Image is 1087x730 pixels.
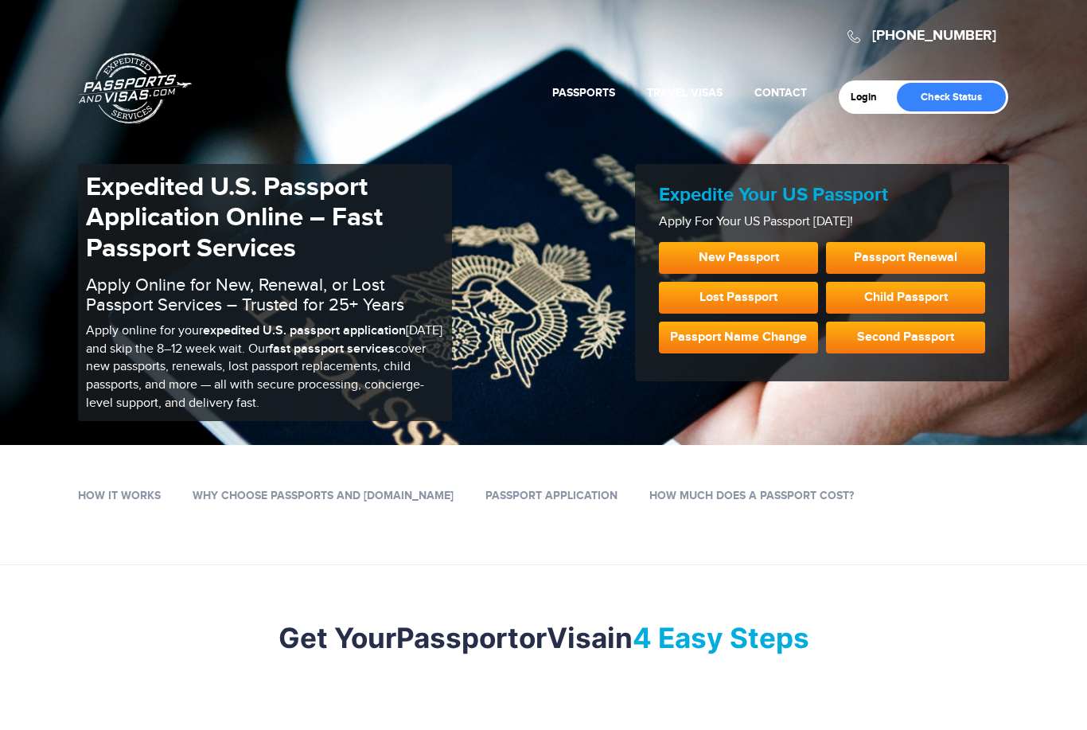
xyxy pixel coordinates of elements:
[659,282,818,314] a: Lost Passport
[659,184,985,207] h2: Expedite Your US Passport
[649,489,854,502] a: How Much Does a Passport Cost?
[872,27,996,45] a: [PHONE_NUMBER]
[79,53,192,124] a: Passports & [DOMAIN_NAME]
[897,83,1006,111] a: Check Status
[659,322,818,353] a: Passport Name Change
[754,86,807,100] a: Contact
[826,242,985,274] a: Passport Renewal
[826,322,985,353] a: Second Passport
[203,323,406,338] b: expedited U.S. passport application
[659,213,985,232] p: Apply For Your US Passport [DATE]!
[851,91,888,103] a: Login
[86,322,444,413] p: Apply online for your [DATE] and skip the 8–12 week wait. Our cover new passports, renewals, lost...
[193,489,454,502] a: Why Choose Passports and [DOMAIN_NAME]
[78,489,161,502] a: How it works
[647,86,723,100] a: Travel Visas
[552,86,615,100] a: Passports
[485,489,618,502] a: Passport Application
[633,621,809,654] mark: 4 Easy Steps
[86,172,444,264] h1: Expedited U.S. Passport Application Online – Fast Passport Services
[826,282,985,314] a: Child Passport
[659,242,818,274] a: New Passport
[78,621,1009,654] h2: Get Your or in
[86,275,444,314] h2: Apply Online for New, Renewal, or Lost Passport Services – Trusted for 25+ Years
[269,342,395,357] b: fast passport services
[396,621,519,654] strong: Passport
[547,621,607,654] strong: Visa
